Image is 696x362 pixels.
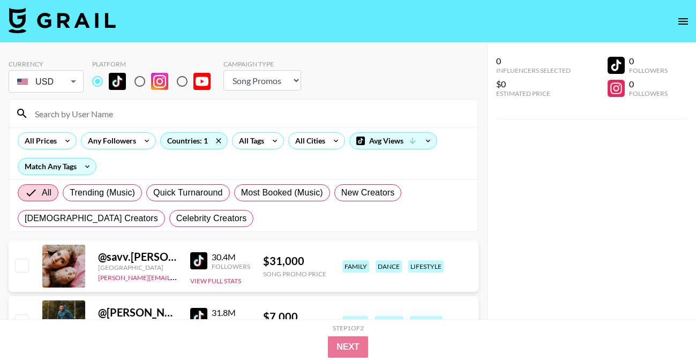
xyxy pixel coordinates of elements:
[98,263,177,271] div: [GEOGRAPHIC_DATA]
[328,336,368,358] button: Next
[190,252,207,269] img: TikTok
[496,89,571,97] div: Estimated Price
[212,318,250,326] div: Followers
[263,254,326,268] div: $ 31,000
[70,186,135,199] span: Trending (Music)
[190,308,207,325] img: TikTok
[223,60,301,68] div: Campaign Type
[241,186,323,199] span: Most Booked (Music)
[18,159,96,175] div: Match Any Tags
[408,260,444,273] div: lifestyle
[672,11,694,32] button: open drawer
[376,260,402,273] div: dance
[153,186,223,199] span: Quick Turnaround
[629,56,668,66] div: 0
[263,310,326,323] div: $ 7,000
[342,316,368,328] div: prank
[629,89,668,97] div: Followers
[341,186,395,199] span: New Creators
[212,307,250,318] div: 31.8M
[109,73,126,90] img: TikTok
[42,186,51,199] span: All
[375,316,403,328] div: fitness
[289,133,327,149] div: All Cities
[350,133,437,149] div: Avg Views
[496,79,571,89] div: $0
[161,133,227,149] div: Countries: 1
[212,252,250,262] div: 30.4M
[629,66,668,74] div: Followers
[11,72,81,91] div: USD
[151,73,168,90] img: Instagram
[98,250,177,263] div: @ savv.[PERSON_NAME]
[98,306,177,319] div: @ [PERSON_NAME].[PERSON_NAME]
[333,324,364,332] div: Step 1 of 2
[25,212,158,225] span: [DEMOGRAPHIC_DATA] Creators
[233,133,266,149] div: All Tags
[92,60,219,68] div: Platform
[18,133,59,149] div: All Prices
[190,277,241,285] button: View Full Stats
[9,7,116,33] img: Grail Talent
[496,56,571,66] div: 0
[98,271,257,282] a: [PERSON_NAME][EMAIL_ADDRESS][DOMAIN_NAME]
[642,308,683,349] iframe: Drift Widget Chat Controller
[81,133,138,149] div: Any Followers
[9,60,84,68] div: Currency
[496,66,571,74] div: Influencers Selected
[342,260,369,273] div: family
[28,105,472,122] input: Search by User Name
[263,270,326,278] div: Song Promo Price
[629,79,668,89] div: 0
[193,73,211,90] img: YouTube
[176,212,247,225] span: Celebrity Creators
[212,262,250,270] div: Followers
[410,316,443,328] div: comedy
